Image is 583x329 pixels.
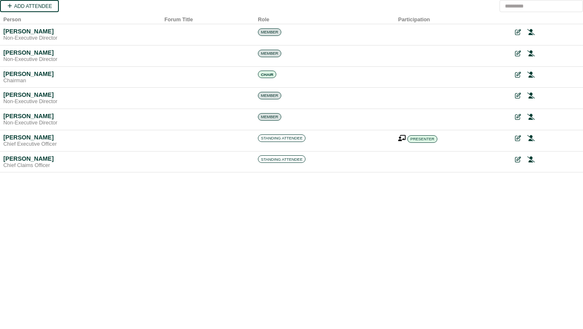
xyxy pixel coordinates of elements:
[3,134,158,141] div: [PERSON_NAME]
[527,70,535,80] div: Remove
[515,49,521,58] div: Edit
[255,12,395,24] th: Role
[527,155,535,164] div: Remove
[527,28,535,37] div: Remove
[3,56,158,63] div: Non-Executive Director
[527,49,535,58] div: Remove
[258,113,281,121] span: MEMBER
[515,155,521,164] div: Edit
[3,141,158,148] div: Chief Executive Officer
[515,70,521,80] div: Edit
[258,92,281,99] span: MEMBER
[515,28,521,37] div: Edit
[527,134,535,143] div: Remove
[395,12,512,24] th: Participation
[3,78,158,84] div: Chairman
[3,91,158,99] div: [PERSON_NAME]
[3,112,158,120] div: [PERSON_NAME]
[3,70,158,78] div: [PERSON_NAME]
[258,134,305,142] span: STANDING ATTENDEE
[3,99,158,105] div: Non-Executive Director
[3,35,158,42] div: Non-Executive Director
[161,12,255,24] th: Forum Title
[3,28,158,35] div: [PERSON_NAME]
[515,91,521,101] div: Edit
[3,155,158,162] div: [PERSON_NAME]
[3,162,158,169] div: Chief Claims Officer
[407,135,437,143] div: PRESENTER
[3,49,158,56] div: [PERSON_NAME]
[515,134,521,143] div: Edit
[527,112,535,122] div: Remove
[258,155,305,163] span: STANDING ATTENDEE
[258,50,281,57] span: MEMBER
[3,120,158,127] div: Non-Executive Director
[515,112,521,122] div: Edit
[258,28,281,36] span: MEMBER
[258,71,276,78] span: CHAIR
[527,91,535,101] div: Remove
